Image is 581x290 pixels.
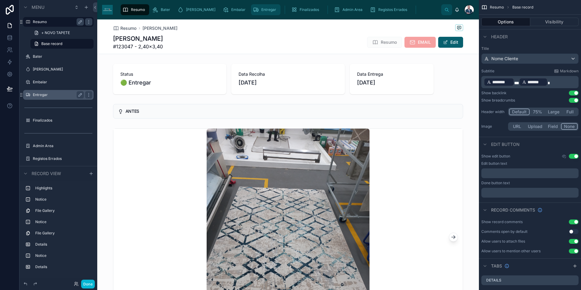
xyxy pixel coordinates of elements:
label: Notice [35,219,91,224]
div: Show breadcrumbs [481,98,515,103]
span: Finalizados [300,7,319,12]
label: [PERSON_NAME] [33,67,92,72]
span: Embalar [231,7,246,12]
img: App logo [102,5,113,15]
span: Record view [32,171,61,177]
div: scrollable content [481,76,579,88]
a: Base record [30,39,94,49]
div: Show backlink [481,91,507,95]
button: Options [481,18,530,26]
label: Highlights [35,186,91,191]
label: Finalizados [33,118,92,123]
label: Details [35,242,91,247]
label: Details [35,264,91,269]
a: [PERSON_NAME] [143,25,177,31]
h1: [PERSON_NAME] [113,34,163,43]
label: Show edit button [481,154,510,159]
span: Header [491,34,508,40]
button: Upload [525,123,545,130]
button: Done [81,280,95,288]
label: Admin Area [33,143,92,148]
span: Edit button [491,141,520,147]
span: Bater [161,7,170,12]
a: Bater [150,4,174,15]
button: Nome Cliente [481,54,579,64]
button: URL [509,123,525,130]
span: [PERSON_NAME] [186,7,215,12]
div: scrollable content [19,181,97,278]
label: Bater [33,54,92,59]
a: Markdown [554,69,579,74]
span: Resumo [490,5,504,10]
span: Tabs [491,263,502,269]
label: Details [486,278,501,283]
span: Resumo [131,7,145,12]
button: Default [509,109,530,115]
div: Allow users to mention other users [481,249,541,254]
label: Notice [35,197,91,202]
span: Menu [32,4,44,10]
span: Base record [41,41,62,46]
a: + NOVO TAPETE [30,28,94,38]
div: Show record comments [481,219,523,224]
label: File Gallery [35,231,91,236]
span: + NOVO TAPETE [41,30,70,35]
button: Visibility [530,18,579,26]
label: Embalar [33,80,92,85]
a: Registos Errados [368,4,411,15]
div: scrollable content [118,3,441,16]
label: Edit button text [481,161,507,166]
a: [PERSON_NAME] [176,4,220,15]
label: Header width [481,109,506,114]
label: Registos Errados [33,156,92,161]
span: Nome Cliente [491,56,518,62]
span: Admin Area [342,7,363,12]
label: Notice [35,253,91,258]
span: Markdown [560,69,579,74]
span: Entregar [261,7,276,12]
button: Large [545,109,562,115]
div: scrollable content [481,188,579,198]
a: Admin Area [332,4,367,15]
button: Edit [438,37,463,48]
span: Registos Errados [378,7,407,12]
a: Embalar [221,4,250,15]
label: Done button text [481,181,510,185]
button: None [561,123,578,130]
button: 75% [530,109,545,115]
label: Subtitle [481,69,494,74]
span: #123047 - 2,40×3,40 [113,43,163,50]
span: Record comments [491,207,535,213]
div: Comments open by default [481,229,528,234]
div: Allow users to attach files [481,239,525,244]
button: Full [562,109,578,115]
a: Finalizados [289,4,323,15]
a: Resumo [121,4,149,15]
div: scrollable content [481,168,579,178]
label: Title [481,46,579,51]
label: Resumo [33,19,81,24]
button: Field [545,123,561,130]
a: Entregar [251,4,280,15]
span: Resumo [120,25,136,31]
label: File Gallery [35,208,91,213]
label: Image [481,124,506,129]
label: Entregar [33,92,81,97]
span: Base record [512,5,533,10]
a: Resumo [113,25,136,31]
